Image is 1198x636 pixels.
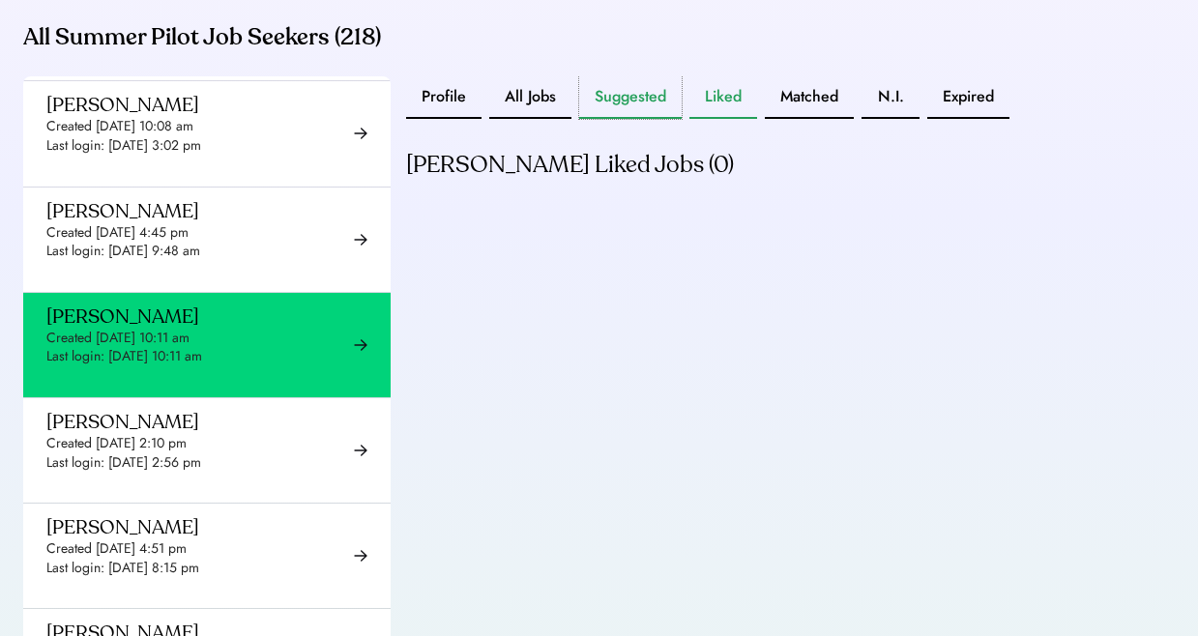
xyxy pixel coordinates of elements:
button: Profile [406,76,482,119]
div: Last login: [DATE] 2:56 pm [46,453,201,473]
div: [PERSON_NAME] [46,199,199,223]
button: Liked [689,76,757,119]
div: [PERSON_NAME] [46,410,199,434]
div: Last login: [DATE] 8:15 pm [46,559,199,578]
div: Last login: [DATE] 9:48 am [46,242,200,261]
button: Suggested [579,76,682,119]
div: Created [DATE] 4:51 pm [46,539,187,559]
button: N.I. [862,76,920,119]
div: Last login: [DATE] 10:11 am [46,347,202,366]
div: [PERSON_NAME] [46,515,199,539]
button: All Jobs [489,76,571,119]
img: arrow-right-black.svg [354,233,367,246]
img: arrow-right-black.svg [354,444,367,457]
div: Created [DATE] 10:11 am [46,329,190,348]
div: [PERSON_NAME] Liked Jobs (0) [406,150,734,181]
div: [PERSON_NAME] [46,304,199,329]
img: arrow-right-black.svg [354,338,367,352]
div: Created [DATE] 4:45 pm [46,223,189,243]
div: [PERSON_NAME] [46,93,199,117]
div: Created [DATE] 10:08 am [46,117,193,136]
div: Created [DATE] 2:10 pm [46,434,187,453]
div: All Summer Pilot Job Seekers (218) [23,22,1118,53]
img: arrow-right-black.svg [354,127,367,140]
button: Matched [765,76,854,119]
img: arrow-right-black.svg [354,549,367,563]
div: Last login: [DATE] 3:02 pm [46,136,201,156]
button: Expired [927,76,1009,119]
